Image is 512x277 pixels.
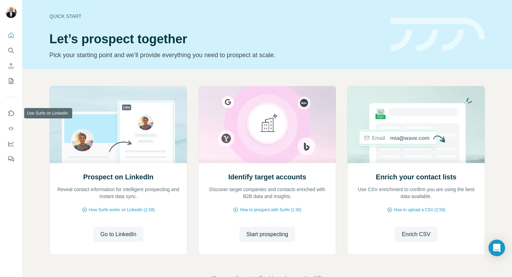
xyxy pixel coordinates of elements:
[6,7,17,18] img: Avatar
[347,86,485,163] img: Enrich your contact lists
[391,18,485,52] img: banner
[6,44,17,57] button: Search
[240,207,301,213] span: How to prospect with Surfe (1:30)
[394,207,445,213] span: How to upload a CSV (2:59)
[49,32,382,46] h1: Let’s prospect together
[6,153,17,165] button: Feedback
[206,186,329,200] p: Discover target companies and contacts enriched with B2B data and insights.
[93,227,143,242] button: Go to LinkedIn
[49,13,382,20] div: Quick start
[6,29,17,42] button: Quick start
[83,172,153,182] h2: Prospect on LinkedIn
[228,172,306,182] h2: Identify target accounts
[489,240,505,256] div: Open Intercom Messenger
[6,137,17,150] button: Dashboard
[89,207,155,213] span: How Surfe works on LinkedIn (1:58)
[6,122,17,135] button: Use Surfe API
[6,107,17,119] button: Use Surfe on LinkedIn
[239,227,295,242] button: Start prospecting
[376,172,456,182] h2: Enrich your contact lists
[6,60,17,72] button: Enrich CSV
[100,230,136,239] span: Go to LinkedIn
[402,230,430,239] span: Enrich CSV
[246,230,288,239] span: Start prospecting
[57,186,180,200] p: Reveal contact information for intelligent prospecting and instant data sync.
[49,86,187,163] img: Prospect on LinkedIn
[6,75,17,87] button: My lists
[395,227,437,242] button: Enrich CSV
[49,50,382,60] p: Pick your starting point and we’ll provide everything you need to prospect at scale.
[198,86,336,163] img: Identify target accounts
[354,186,478,200] p: Use CSV enrichment to confirm you are using the best data available.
